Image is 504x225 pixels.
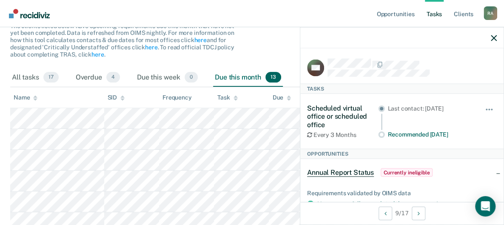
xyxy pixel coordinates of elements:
span: Currently ineligible [381,168,433,177]
span: Annual Report Status [307,168,374,177]
span: 17 [43,72,59,83]
div: Annual Report StatusCurrently ineligible [300,159,504,186]
a: here [145,44,157,51]
div: All tasks [10,68,60,87]
div: Open Intercom Messenger [475,196,495,216]
button: Profile dropdown button [484,6,497,20]
div: Scheduled virtual office or scheduled office [307,104,378,129]
span: 13 [265,72,281,83]
span: 4 [106,72,120,83]
div: Last contact: [DATE] [387,105,473,112]
a: here [91,51,104,58]
div: R A [484,6,497,20]
div: Every 3 Months [307,131,378,138]
div: Frequency [162,94,192,101]
div: Requirements validated by OIMS data [307,190,497,197]
div: 9 / 17 [300,202,504,224]
div: Due this week [135,68,199,87]
div: Overdue [74,68,122,87]
div: Task [217,94,237,101]
span: The clients listed below have upcoming requirements due this month that have not yet been complet... [10,23,234,58]
span: 0 [185,72,198,83]
div: Recommended [DATE] [387,131,473,138]
div: Name [14,94,37,101]
img: Recidiviz [9,9,50,18]
div: Due [272,94,291,101]
div: SID [108,94,125,101]
button: Next Client [412,206,425,220]
div: Tasks [300,83,504,94]
a: here [194,37,206,43]
div: Opportunities [300,148,504,159]
div: Has successfully completed three years on Low [317,200,497,208]
button: Previous Client [379,206,392,220]
div: Due this month [213,68,283,87]
span: supervision [449,200,487,207]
